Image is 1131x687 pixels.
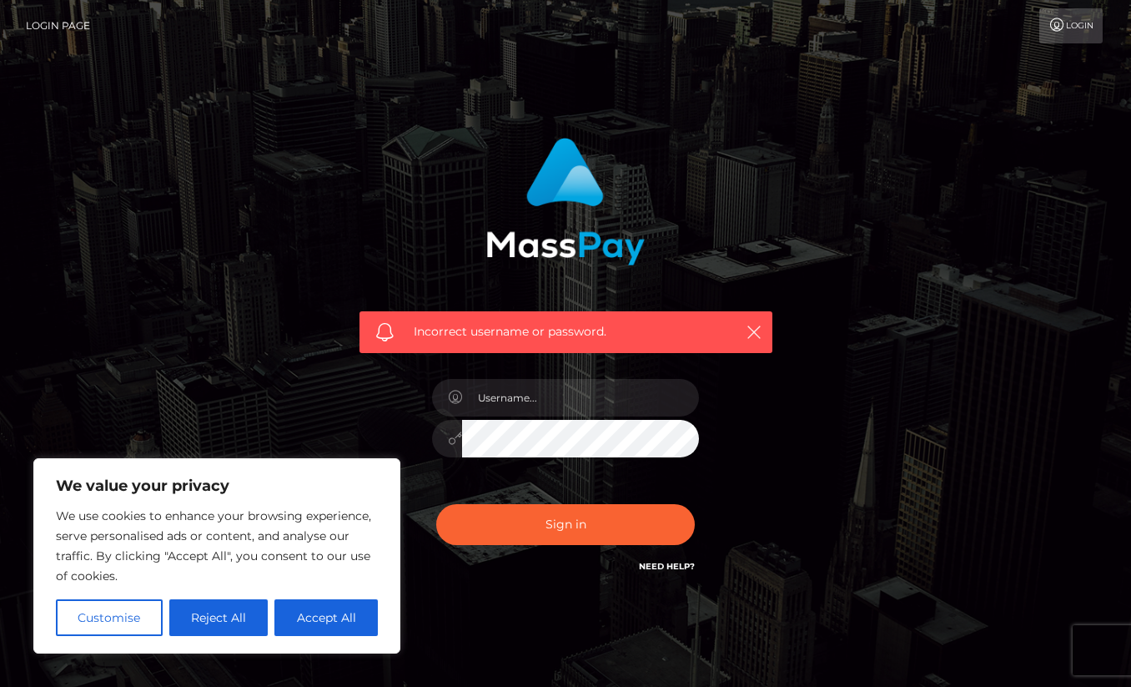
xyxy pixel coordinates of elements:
p: We value your privacy [56,476,378,496]
p: We use cookies to enhance your browsing experience, serve personalised ads or content, and analys... [56,506,378,586]
a: Login [1039,8,1103,43]
input: Username... [462,379,699,417]
img: MassPay Login [486,138,645,265]
div: We value your privacy [33,458,400,654]
button: Accept All [274,599,378,636]
button: Reject All [169,599,269,636]
span: Incorrect username or password. [414,323,718,341]
a: Need Help? [639,561,695,572]
button: Customise [56,599,163,636]
a: Login Page [26,8,90,43]
button: Sign in [436,504,695,545]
